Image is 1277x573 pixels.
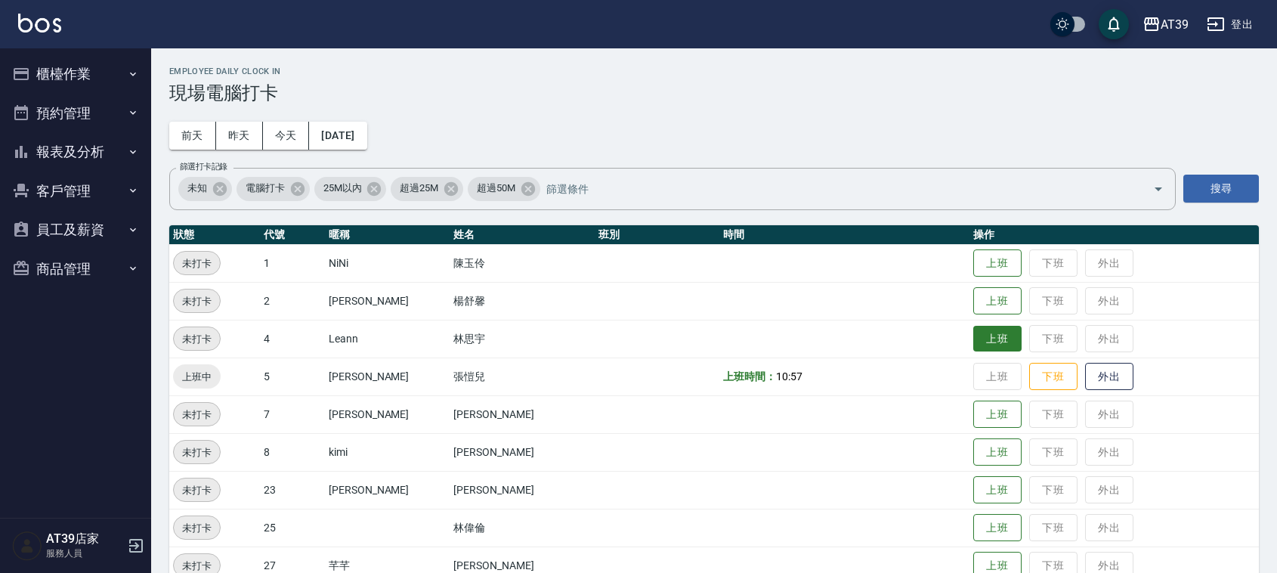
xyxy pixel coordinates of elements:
span: 超過50M [468,181,524,196]
h5: AT39店家 [46,531,123,547]
button: 上班 [973,514,1022,542]
p: 服務人員 [46,547,123,560]
button: AT39 [1136,9,1195,40]
button: 登出 [1201,11,1259,39]
button: 上班 [973,326,1022,352]
span: 未打卡 [174,482,220,498]
span: 未打卡 [174,293,220,309]
td: 楊舒馨 [450,282,595,320]
button: 上班 [973,438,1022,466]
th: 暱稱 [325,225,450,245]
button: 客戶管理 [6,172,145,211]
button: Open [1146,177,1170,201]
span: 10:57 [776,370,802,383]
td: [PERSON_NAME] [325,358,450,395]
button: 搜尋 [1183,175,1259,203]
td: 5 [260,358,325,395]
span: 未打卡 [174,256,220,271]
td: 林思宇 [450,320,595,358]
th: 狀態 [169,225,260,245]
span: 超過25M [391,181,447,196]
td: 7 [260,395,325,433]
label: 篩選打卡記錄 [180,161,227,172]
td: 25 [260,509,325,547]
td: [PERSON_NAME] [325,282,450,320]
td: Leann [325,320,450,358]
th: 姓名 [450,225,595,245]
th: 操作 [969,225,1259,245]
button: 員工及薪資 [6,210,145,249]
button: [DATE] [309,122,366,150]
div: 超過25M [391,177,463,201]
span: 未打卡 [174,444,220,460]
td: 張愷兒 [450,358,595,395]
h3: 現場電腦打卡 [169,82,1259,104]
td: 23 [260,471,325,509]
button: 預約管理 [6,94,145,133]
button: save [1099,9,1129,39]
th: 代號 [260,225,325,245]
button: 商品管理 [6,249,145,289]
div: 25M以內 [314,177,387,201]
td: kimi [325,433,450,471]
div: 電腦打卡 [237,177,310,201]
b: 上班時間： [723,370,776,383]
button: 櫃檯作業 [6,54,145,94]
td: [PERSON_NAME] [325,471,450,509]
td: 2 [260,282,325,320]
span: 上班中 [173,369,221,385]
h2: Employee Daily Clock In [169,67,1259,76]
div: AT39 [1161,15,1189,34]
img: Person [12,531,42,561]
td: 4 [260,320,325,358]
input: 篩選條件 [543,175,1127,202]
button: 上班 [973,476,1022,504]
td: NiNi [325,244,450,282]
span: 未打卡 [174,407,220,423]
span: 未打卡 [174,520,220,536]
button: 報表及分析 [6,132,145,172]
div: 未知 [178,177,232,201]
button: 外出 [1085,363,1133,391]
td: [PERSON_NAME] [450,433,595,471]
td: 陳玉伶 [450,244,595,282]
td: 8 [260,433,325,471]
span: 未知 [178,181,216,196]
th: 時間 [719,225,969,245]
span: 25M以內 [314,181,371,196]
td: 林偉倫 [450,509,595,547]
span: 電腦打卡 [237,181,294,196]
button: 昨天 [216,122,263,150]
img: Logo [18,14,61,33]
td: [PERSON_NAME] [325,395,450,433]
button: 今天 [263,122,310,150]
button: 上班 [973,401,1022,429]
button: 下班 [1029,363,1078,391]
td: 1 [260,244,325,282]
td: [PERSON_NAME] [450,471,595,509]
span: 未打卡 [174,331,220,347]
button: 上班 [973,287,1022,315]
th: 班別 [595,225,719,245]
button: 上班 [973,249,1022,277]
button: 前天 [169,122,216,150]
div: 超過50M [468,177,540,201]
td: [PERSON_NAME] [450,395,595,433]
